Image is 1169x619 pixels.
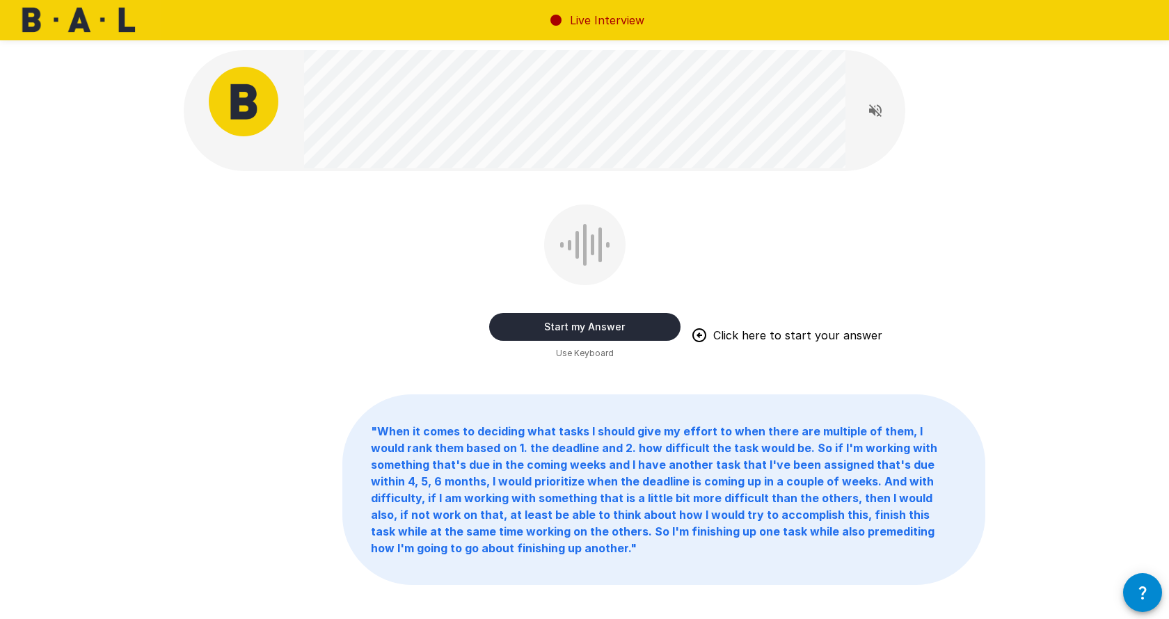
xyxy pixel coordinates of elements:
[556,346,614,360] span: Use Keyboard
[371,424,937,555] b: " When it comes to deciding what tasks I should give my effort to when there are multiple of them...
[209,67,278,136] img: bal_avatar.png
[489,313,681,341] button: Start my Answer
[861,97,889,124] button: Read questions aloud
[570,12,644,29] p: Live Interview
